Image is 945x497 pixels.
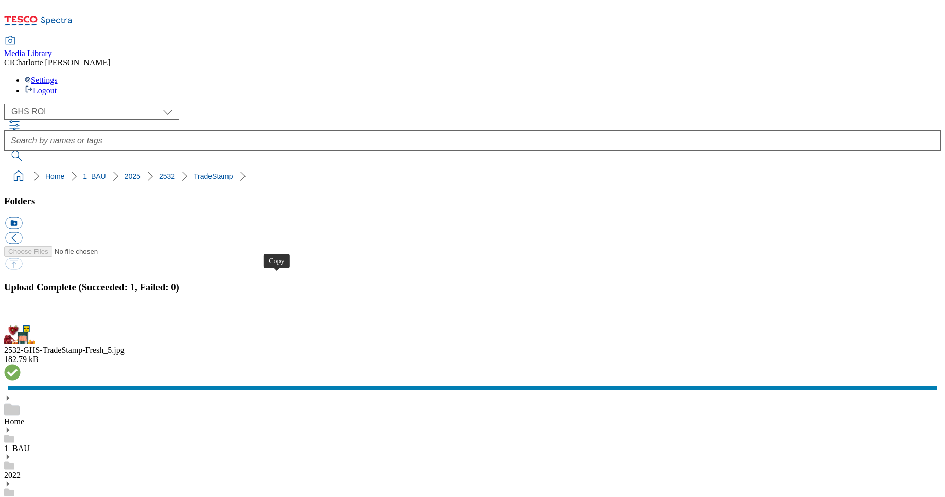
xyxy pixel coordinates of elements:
[25,86,57,95] a: Logout
[4,58,12,67] span: CI
[4,325,35,344] img: preview
[12,58,111,67] span: Charlotte [PERSON_NAME]
[4,166,941,186] nav: breadcrumb
[83,172,106,180] a: 1_BAU
[4,471,21,479] a: 2022
[4,355,941,364] div: 182.79 kB
[4,282,941,293] h3: Upload Complete (Succeeded: 1, Failed: 0)
[194,172,233,180] a: TradeStamp
[4,130,941,151] input: Search by names or tags
[4,417,24,426] a: Home
[4,37,52,58] a: Media Library
[4,346,941,355] div: 2532-GHS-TradeStamp-Fresh_5.jpg
[4,444,30,453] a: 1_BAU
[125,172,141,180] a: 2025
[4,196,941,207] h3: Folders
[159,172,175,180] a: 2532
[25,76,58,84] a: Settings
[45,172,64,180] a: Home
[4,49,52,58] span: Media Library
[10,168,27,184] a: home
